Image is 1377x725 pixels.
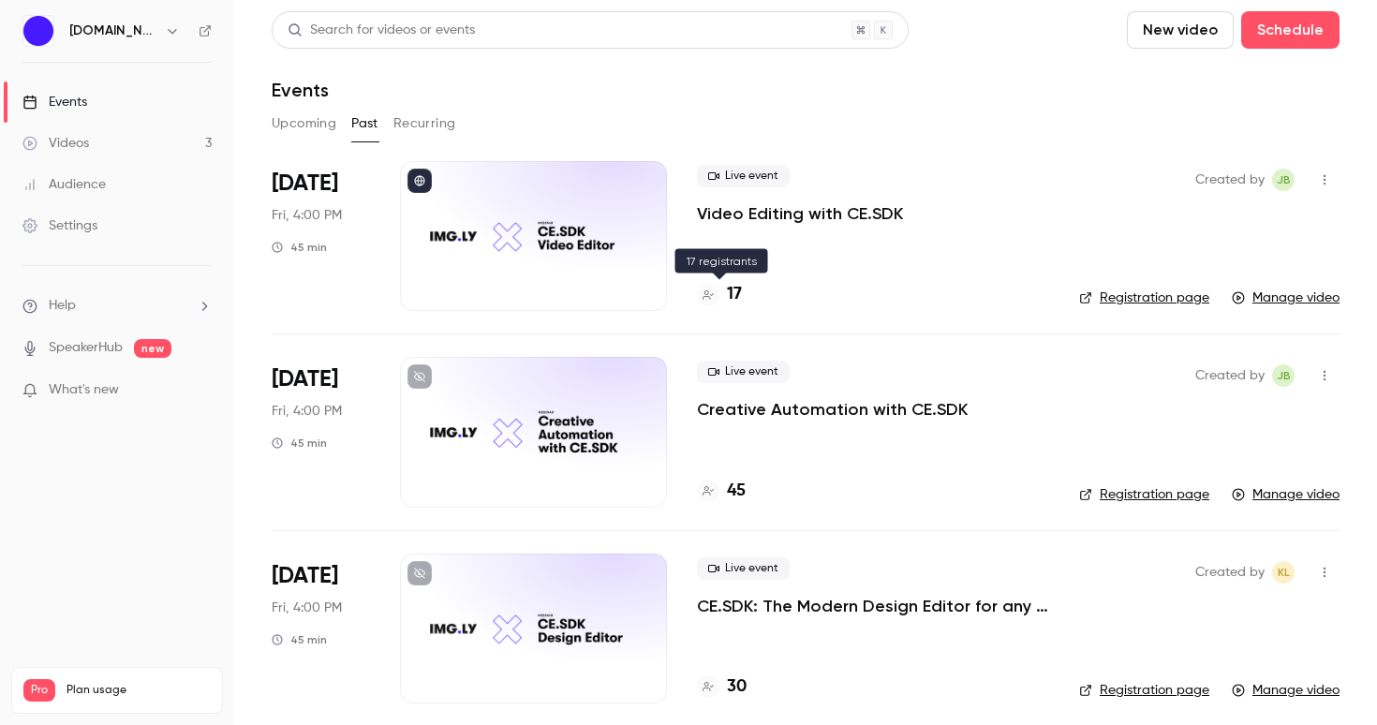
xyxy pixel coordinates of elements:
[49,380,119,400] span: What's new
[697,361,790,383] span: Live event
[1079,681,1209,700] a: Registration page
[727,479,746,504] h4: 45
[1272,561,1295,584] span: Klaudia Lesniowska
[393,109,456,139] button: Recurring
[272,632,327,647] div: 45 min
[697,398,968,421] a: Creative Automation with CE.SDK
[272,561,338,591] span: [DATE]
[272,161,370,311] div: Aug 8 Fri, 4:00 PM (Europe/Berlin)
[22,175,106,194] div: Audience
[697,165,790,187] span: Live event
[272,79,329,101] h1: Events
[727,282,742,307] h4: 17
[288,21,475,40] div: Search for videos or events
[1272,364,1295,387] span: Jan Bussieck
[1232,289,1340,307] a: Manage video
[23,16,53,46] img: IMG.LY
[49,296,76,316] span: Help
[1272,169,1295,191] span: Jan Bussieck
[1278,561,1290,584] span: KL
[697,282,742,307] a: 17
[1195,364,1265,387] span: Created by
[1232,485,1340,504] a: Manage video
[67,683,211,698] span: Plan usage
[272,436,327,451] div: 45 min
[272,402,342,421] span: Fri, 4:00 PM
[22,216,97,235] div: Settings
[272,357,370,507] div: Aug 1 Fri, 4:00 PM (Europe/Berlin)
[272,554,370,703] div: Jul 11 Fri, 4:00 PM (Europe/Berlin)
[697,674,747,700] a: 30
[351,109,378,139] button: Past
[272,169,338,199] span: [DATE]
[1195,561,1265,584] span: Created by
[727,674,747,700] h4: 30
[697,479,746,504] a: 45
[1127,11,1234,49] button: New video
[23,702,59,718] p: Videos
[22,134,89,153] div: Videos
[697,202,903,225] a: Video Editing with CE.SDK
[22,93,87,111] div: Events
[69,22,157,40] h6: [DOMAIN_NAME]
[1277,169,1291,191] span: JB
[49,338,123,358] a: SpeakerHub
[272,206,342,225] span: Fri, 4:00 PM
[272,599,342,617] span: Fri, 4:00 PM
[1241,11,1340,49] button: Schedule
[1079,485,1209,504] a: Registration page
[134,339,171,358] span: new
[1195,169,1265,191] span: Created by
[23,679,55,702] span: Pro
[697,557,790,580] span: Live event
[697,595,1049,617] a: CE.SDK: The Modern Design Editor for any Use Case
[272,240,327,255] div: 45 min
[272,364,338,394] span: [DATE]
[272,109,336,139] button: Upcoming
[1277,364,1291,387] span: JB
[184,702,211,718] p: / 90
[184,704,189,716] span: 3
[1232,681,1340,700] a: Manage video
[1079,289,1209,307] a: Registration page
[22,296,212,316] li: help-dropdown-opener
